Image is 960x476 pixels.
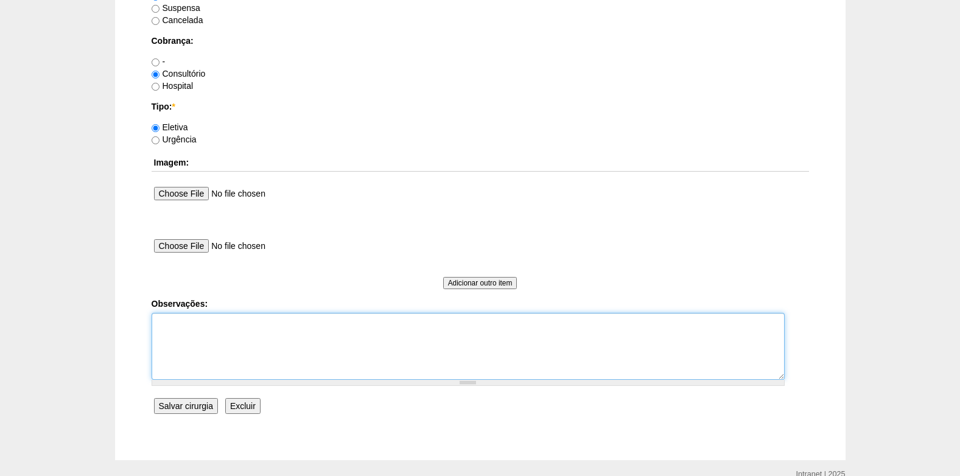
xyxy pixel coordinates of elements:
input: Suspensa [152,5,159,13]
label: Cancelada [152,15,203,25]
input: Eletiva [152,124,159,132]
input: - [152,58,159,66]
label: Consultório [152,69,206,79]
label: Observações: [152,298,809,310]
input: Cancelada [152,17,159,25]
label: Eletiva [152,122,188,132]
input: Urgência [152,136,159,144]
label: Urgência [152,135,197,144]
label: Cobrança: [152,35,809,47]
span: Este campo é obrigatório. [172,102,175,111]
input: Excluir [225,398,261,414]
input: Adicionar outro item [443,277,517,289]
label: Hospital [152,81,194,91]
input: Hospital [152,83,159,91]
label: - [152,57,166,66]
input: Salvar cirurgia [154,398,218,414]
input: Consultório [152,71,159,79]
th: Imagem: [152,154,809,172]
label: Suspensa [152,3,200,13]
label: Tipo: [152,100,809,113]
